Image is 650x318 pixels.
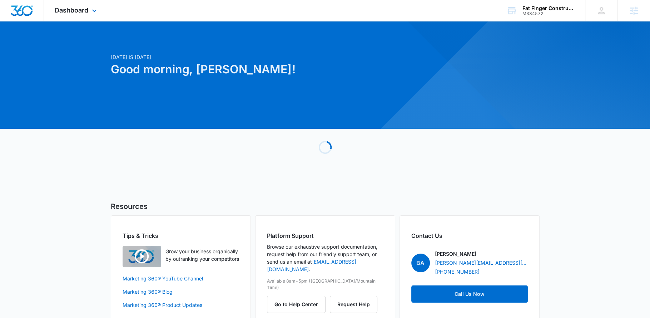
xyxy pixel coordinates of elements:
[435,250,476,258] p: [PERSON_NAME]
[435,268,480,275] a: [PHONE_NUMBER]
[435,259,528,266] a: [PERSON_NAME][EMAIL_ADDRESS][PERSON_NAME][DOMAIN_NAME]
[330,296,377,313] button: Request Help
[522,5,575,11] div: account name
[123,301,239,309] a: Marketing 360® Product Updates
[267,278,383,291] p: Available 8am-5pm ([GEOGRAPHIC_DATA]/Mountain Time)
[411,254,430,272] span: BA
[522,11,575,16] div: account id
[111,201,540,212] h5: Resources
[267,231,383,240] h2: Platform Support
[267,243,383,273] p: Browse our exhaustive support documentation, request help from our friendly support team, or send...
[123,275,239,282] a: Marketing 360® YouTube Channel
[123,288,239,295] a: Marketing 360® Blog
[123,246,161,267] img: Quick Overview Video
[55,6,88,14] span: Dashboard
[330,301,377,307] a: Request Help
[123,231,239,240] h2: Tips & Tricks
[411,285,528,303] a: Call Us Now
[111,53,394,61] p: [DATE] is [DATE]
[411,231,528,240] h2: Contact Us
[165,248,239,263] p: Grow your business organically by outranking your competitors
[111,61,394,78] h1: Good morning, [PERSON_NAME]!
[267,296,326,313] button: Go to Help Center
[267,301,330,307] a: Go to Help Center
